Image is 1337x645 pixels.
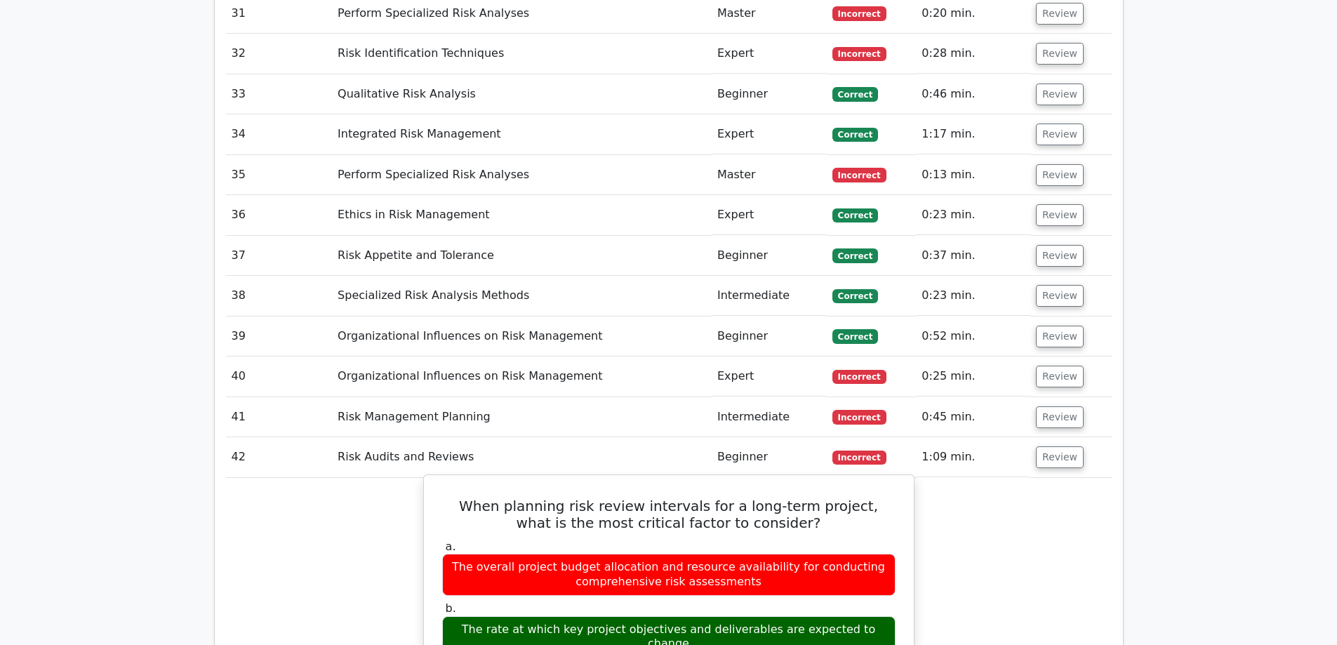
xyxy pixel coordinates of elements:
[712,397,827,437] td: Intermediate
[332,155,712,195] td: Perform Specialized Risk Analyses
[332,114,712,154] td: Integrated Risk Management
[712,357,827,397] td: Expert
[1036,204,1084,226] button: Review
[441,498,897,531] h5: When planning risk review intervals for a long-term project, what is the most critical factor to ...
[1036,406,1084,428] button: Review
[916,236,1030,276] td: 0:37 min.
[712,34,827,74] td: Expert
[226,276,333,316] td: 38
[226,195,333,235] td: 36
[226,437,333,477] td: 42
[832,128,878,142] span: Correct
[916,397,1030,437] td: 0:45 min.
[712,195,827,235] td: Expert
[226,357,333,397] td: 40
[916,34,1030,74] td: 0:28 min.
[712,74,827,114] td: Beginner
[712,317,827,357] td: Beginner
[916,195,1030,235] td: 0:23 min.
[332,317,712,357] td: Organizational Influences on Risk Management
[1036,285,1084,307] button: Review
[332,276,712,316] td: Specialized Risk Analysis Methods
[832,87,878,101] span: Correct
[1036,446,1084,468] button: Review
[332,357,712,397] td: Organizational Influences on Risk Management
[1036,245,1084,267] button: Review
[1036,366,1084,387] button: Review
[1036,3,1084,25] button: Review
[832,451,886,465] span: Incorrect
[446,601,456,615] span: b.
[712,236,827,276] td: Beginner
[226,397,333,437] td: 41
[1036,84,1084,105] button: Review
[226,155,333,195] td: 35
[712,155,827,195] td: Master
[332,34,712,74] td: Risk Identification Techniques
[916,276,1030,316] td: 0:23 min.
[332,437,712,477] td: Risk Audits and Reviews
[442,554,896,596] div: The overall project budget allocation and resource availability for conducting comprehensive risk...
[916,114,1030,154] td: 1:17 min.
[832,6,886,20] span: Incorrect
[832,329,878,343] span: Correct
[1036,326,1084,347] button: Review
[712,114,827,154] td: Expert
[332,397,712,437] td: Risk Management Planning
[832,370,886,384] span: Incorrect
[1036,164,1084,186] button: Review
[1036,43,1084,65] button: Review
[712,276,827,316] td: Intermediate
[916,357,1030,397] td: 0:25 min.
[712,437,827,477] td: Beginner
[916,317,1030,357] td: 0:52 min.
[832,289,878,303] span: Correct
[226,34,333,74] td: 32
[446,540,456,553] span: a.
[832,248,878,262] span: Correct
[226,74,333,114] td: 33
[832,208,878,222] span: Correct
[916,437,1030,477] td: 1:09 min.
[226,317,333,357] td: 39
[226,236,333,276] td: 37
[916,74,1030,114] td: 0:46 min.
[226,114,333,154] td: 34
[332,195,712,235] td: Ethics in Risk Management
[332,74,712,114] td: Qualitative Risk Analysis
[832,410,886,424] span: Incorrect
[1036,124,1084,145] button: Review
[916,155,1030,195] td: 0:13 min.
[832,168,886,182] span: Incorrect
[832,47,886,61] span: Incorrect
[332,236,712,276] td: Risk Appetite and Tolerance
